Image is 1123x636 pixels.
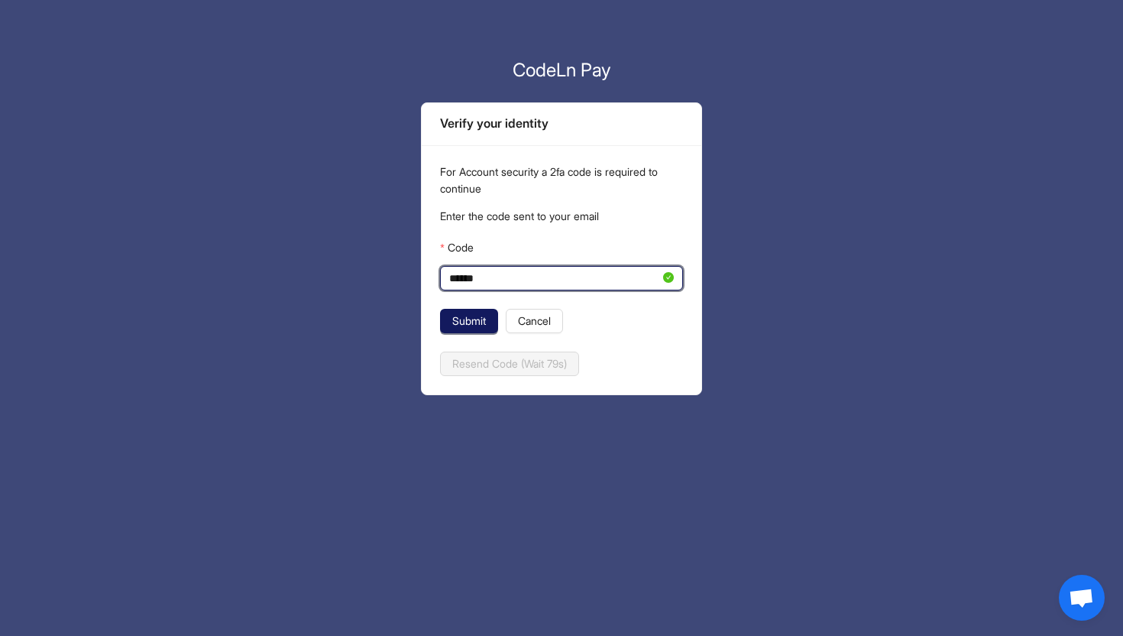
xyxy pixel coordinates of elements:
span: Resend Code (Wait 79s) [452,355,567,372]
button: Submit [440,309,498,333]
p: For Account security a 2fa code is required to continue [440,164,683,197]
p: CodeLn Pay [421,57,702,84]
button: Resend Code (Wait 79s) [440,352,579,376]
span: Cancel [518,313,551,329]
label: Code [440,235,473,260]
span: Submit [452,313,486,329]
a: Open chat [1059,575,1105,621]
p: Enter the code sent to your email [440,208,683,225]
input: Code [449,270,660,287]
button: Cancel [506,309,563,333]
div: Verify your identity [440,114,683,133]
